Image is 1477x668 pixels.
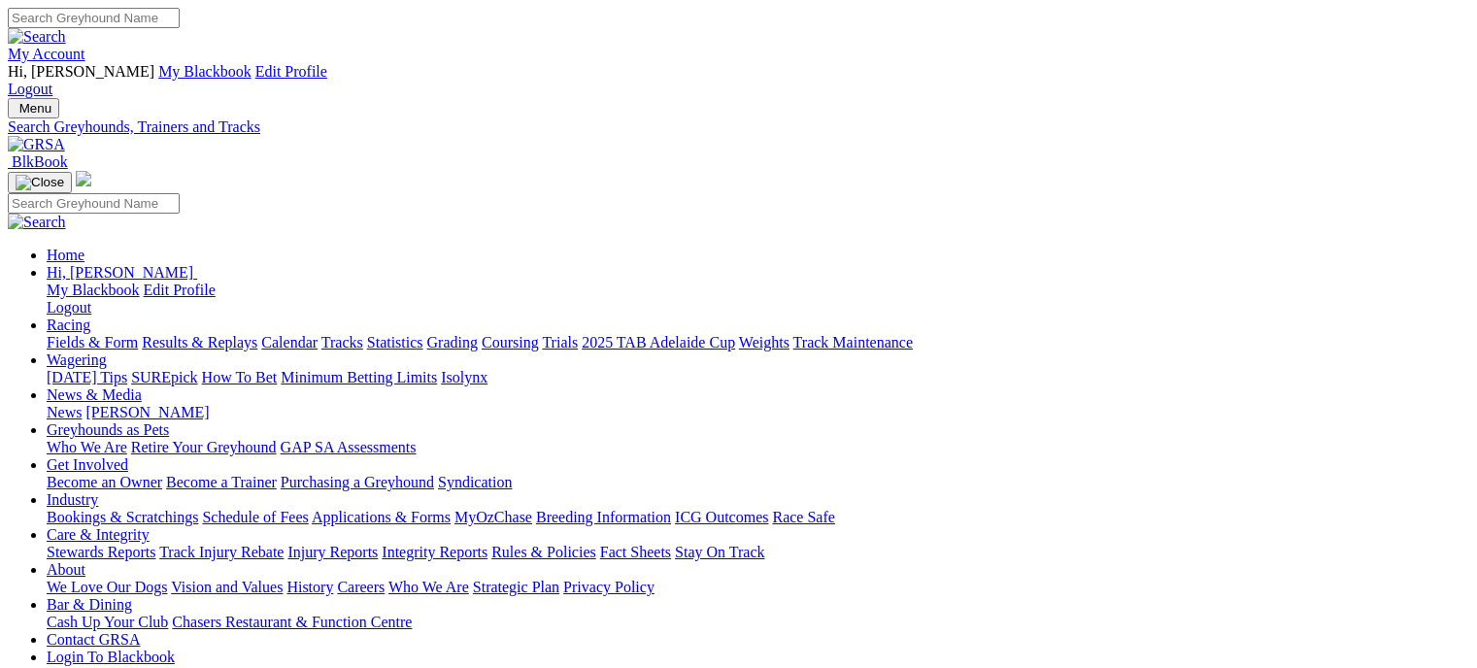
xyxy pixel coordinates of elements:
a: News & Media [47,386,142,403]
a: My Account [8,46,85,62]
a: Track Injury Rebate [159,544,284,560]
a: Weights [739,334,789,351]
a: Hi, [PERSON_NAME] [47,264,197,281]
a: My Blackbook [158,63,252,80]
a: Rules & Policies [491,544,596,560]
div: Racing [47,334,1469,351]
a: History [286,579,333,595]
a: Stay On Track [675,544,764,560]
button: Toggle navigation [8,98,59,118]
a: Purchasing a Greyhound [281,474,434,490]
a: Track Maintenance [793,334,913,351]
div: Greyhounds as Pets [47,439,1469,456]
img: Search [8,214,66,231]
a: Isolynx [441,369,487,385]
a: Who We Are [47,439,127,455]
a: Breeding Information [536,509,671,525]
div: Hi, [PERSON_NAME] [47,282,1469,317]
a: Calendar [261,334,318,351]
a: About [47,561,85,578]
a: Statistics [367,334,423,351]
a: [DATE] Tips [47,369,127,385]
a: How To Bet [202,369,278,385]
span: BlkBook [12,153,68,170]
a: Wagering [47,351,107,368]
a: SUREpick [131,369,197,385]
a: BlkBook [8,153,68,170]
a: Schedule of Fees [202,509,308,525]
img: Close [16,175,64,190]
a: My Blackbook [47,282,140,298]
a: Become a Trainer [166,474,277,490]
a: Bar & Dining [47,596,132,613]
a: Integrity Reports [382,544,487,560]
input: Search [8,8,180,28]
a: Login To Blackbook [47,649,175,665]
div: News & Media [47,404,1469,421]
a: Edit Profile [255,63,327,80]
a: Results & Replays [142,334,257,351]
a: Strategic Plan [473,579,559,595]
a: Minimum Betting Limits [281,369,437,385]
div: Get Involved [47,474,1469,491]
a: News [47,404,82,420]
a: 2025 TAB Adelaide Cup [582,334,735,351]
a: Edit Profile [144,282,216,298]
a: Greyhounds as Pets [47,421,169,438]
a: Logout [47,299,91,316]
a: Trials [542,334,578,351]
span: Hi, [PERSON_NAME] [8,63,154,80]
div: Bar & Dining [47,614,1469,631]
a: Fact Sheets [600,544,671,560]
a: Fields & Form [47,334,138,351]
a: Stewards Reports [47,544,155,560]
a: Home [47,247,84,263]
a: Retire Your Greyhound [131,439,277,455]
a: Privacy Policy [563,579,655,595]
a: Become an Owner [47,474,162,490]
a: Grading [427,334,478,351]
input: Search [8,193,180,214]
a: Applications & Forms [312,509,451,525]
div: My Account [8,63,1469,98]
a: ICG Outcomes [675,509,768,525]
a: Contact GRSA [47,631,140,648]
a: Injury Reports [287,544,378,560]
a: [PERSON_NAME] [85,404,209,420]
div: Wagering [47,369,1469,386]
img: GRSA [8,136,65,153]
span: Hi, [PERSON_NAME] [47,264,193,281]
a: Who We Are [388,579,469,595]
span: Menu [19,101,51,116]
div: Industry [47,509,1469,526]
a: Tracks [321,334,363,351]
div: Care & Integrity [47,544,1469,561]
img: logo-grsa-white.png [76,171,91,186]
a: Search Greyhounds, Trainers and Tracks [8,118,1469,136]
button: Toggle navigation [8,172,72,193]
a: Chasers Restaurant & Function Centre [172,614,412,630]
a: Race Safe [772,509,834,525]
a: Syndication [438,474,512,490]
img: Search [8,28,66,46]
a: Bookings & Scratchings [47,509,198,525]
a: Care & Integrity [47,526,150,543]
a: Careers [337,579,385,595]
a: GAP SA Assessments [281,439,417,455]
a: Vision and Values [171,579,283,595]
a: Racing [47,317,90,333]
a: Industry [47,491,98,508]
a: Get Involved [47,456,128,473]
a: MyOzChase [454,509,532,525]
div: About [47,579,1469,596]
a: We Love Our Dogs [47,579,167,595]
a: Coursing [482,334,539,351]
a: Cash Up Your Club [47,614,168,630]
a: Logout [8,81,52,97]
